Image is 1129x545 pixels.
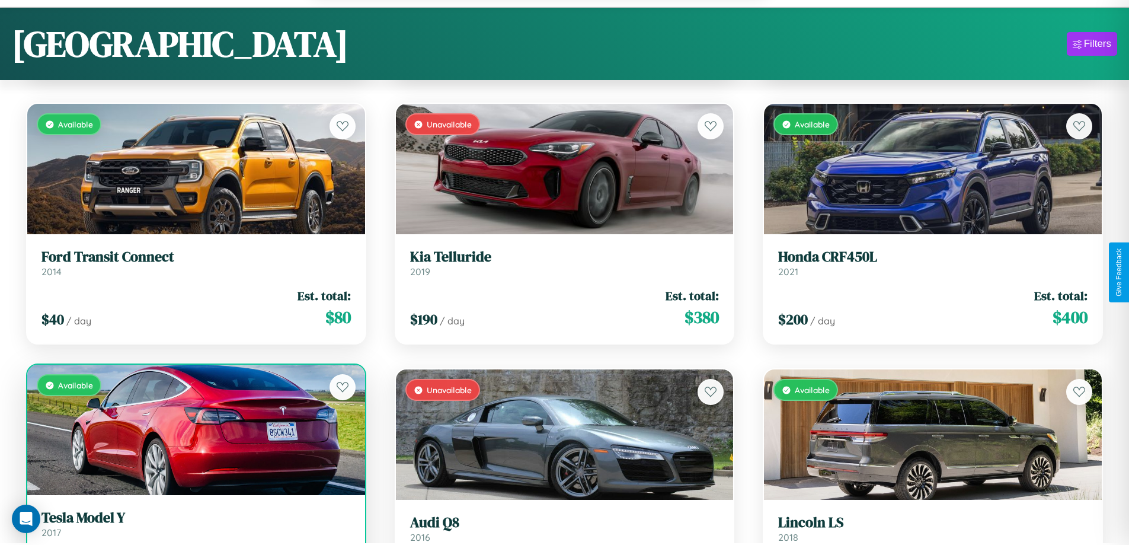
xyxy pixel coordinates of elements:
div: Filters [1084,38,1111,50]
span: 2018 [778,531,798,543]
span: 2021 [778,266,798,278]
span: $ 380 [685,305,719,329]
a: Audi Q82016 [410,514,719,543]
span: Available [58,380,93,390]
span: $ 40 [41,310,64,329]
h3: Tesla Model Y [41,509,351,527]
span: $ 80 [325,305,351,329]
span: Unavailable [427,385,472,395]
div: Give Feedback [1115,248,1123,297]
span: Est. total: [298,287,351,304]
span: $ 200 [778,310,808,329]
span: 2017 [41,527,61,538]
span: Available [58,119,93,129]
h3: Kia Telluride [410,248,719,266]
span: 2014 [41,266,62,278]
h3: Lincoln LS [778,514,1088,531]
span: / day [440,315,465,327]
span: Est. total: [1034,287,1088,304]
a: Ford Transit Connect2014 [41,248,351,278]
a: Tesla Model Y2017 [41,509,351,538]
span: 2019 [410,266,430,278]
span: / day [66,315,91,327]
h1: [GEOGRAPHIC_DATA] [12,20,348,68]
button: Filters [1067,32,1117,56]
a: Honda CRF450L2021 [778,248,1088,278]
span: Unavailable [427,119,472,129]
span: $ 190 [410,310,437,329]
span: Est. total: [666,287,719,304]
a: Kia Telluride2019 [410,248,719,278]
a: Lincoln LS2018 [778,514,1088,543]
span: Available [795,119,830,129]
span: 2016 [410,531,430,543]
div: Open Intercom Messenger [12,505,40,533]
span: $ 400 [1053,305,1088,329]
h3: Honda CRF450L [778,248,1088,266]
span: / day [810,315,835,327]
h3: Audi Q8 [410,514,719,531]
span: Available [795,385,830,395]
h3: Ford Transit Connect [41,248,351,266]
